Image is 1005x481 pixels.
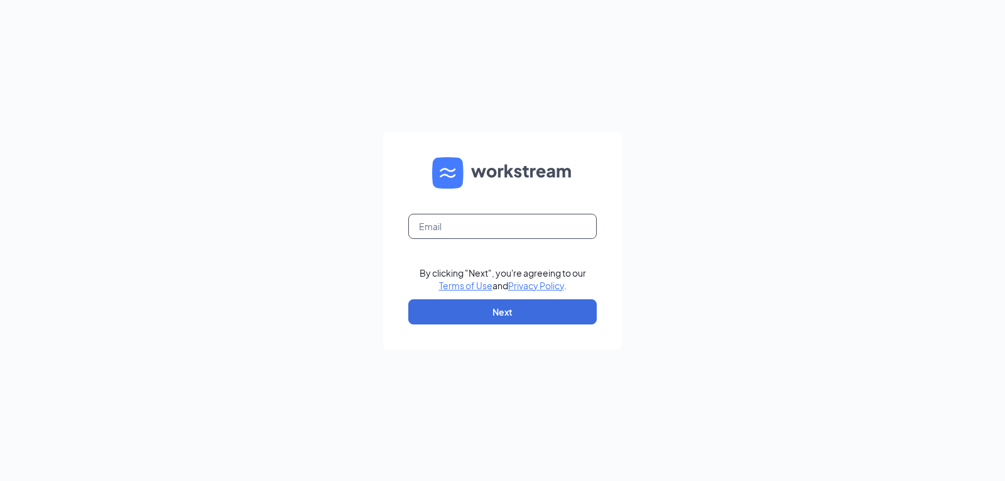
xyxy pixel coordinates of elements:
input: Email [408,214,597,239]
div: By clicking "Next", you're agreeing to our and . [420,267,586,292]
button: Next [408,299,597,324]
a: Privacy Policy [508,280,564,291]
img: WS logo and Workstream text [432,157,573,189]
a: Terms of Use [439,280,492,291]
